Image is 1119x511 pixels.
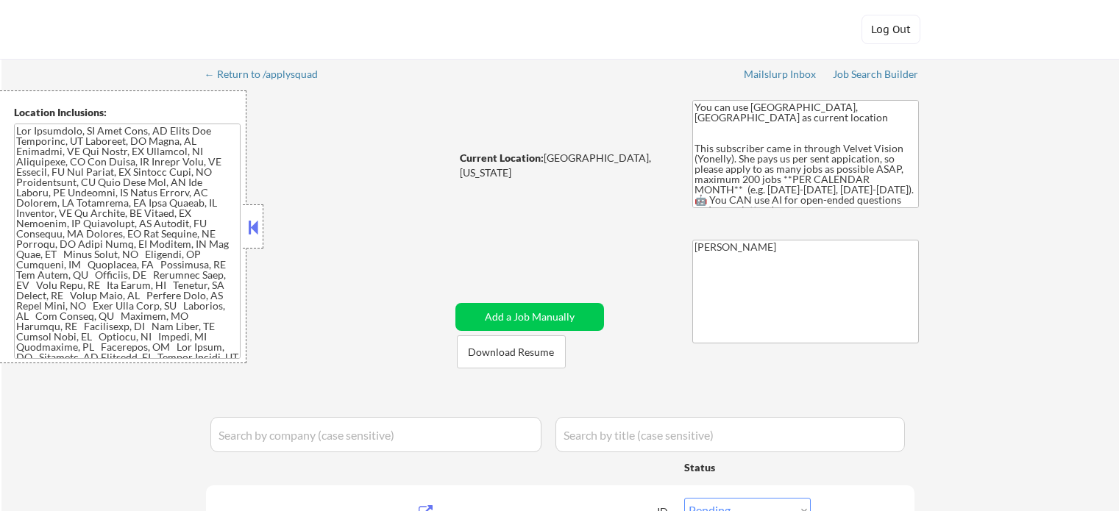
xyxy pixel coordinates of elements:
[833,68,919,83] a: Job Search Builder
[205,69,332,79] div: ← Return to /applysquad
[555,417,905,452] input: Search by title (case sensitive)
[455,303,604,331] button: Add a Job Manually
[457,335,566,368] button: Download Resume
[744,68,817,83] a: Mailslurp Inbox
[862,15,920,44] button: Log Out
[684,454,811,480] div: Status
[833,69,919,79] div: Job Search Builder
[205,68,332,83] a: ← Return to /applysquad
[460,151,668,179] div: [GEOGRAPHIC_DATA], [US_STATE]
[14,105,241,120] div: Location Inclusions:
[460,151,544,164] strong: Current Location:
[210,417,541,452] input: Search by company (case sensitive)
[744,69,817,79] div: Mailslurp Inbox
